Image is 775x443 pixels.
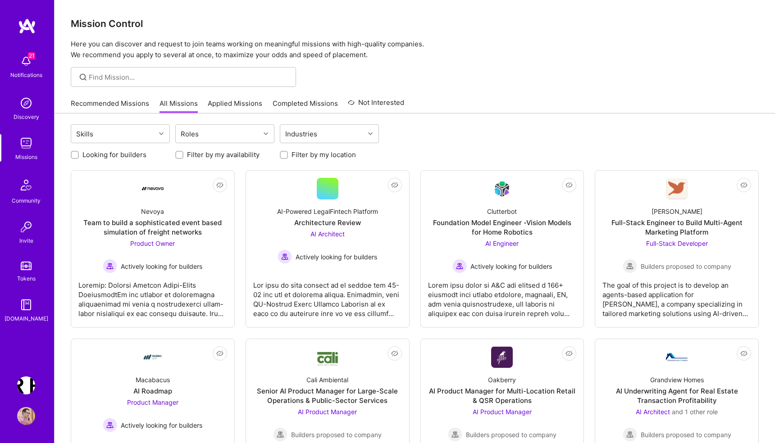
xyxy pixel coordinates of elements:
div: Oakberry [488,375,516,384]
div: AI Product Manager for Multi-Location Retail & QSR Operations [428,386,577,405]
a: Company Logo[PERSON_NAME]Full-Stack Engineer to Build Multi-Agent Marketing PlatformFull-Stack De... [602,178,751,320]
img: Terr.ai: Building an Innovative Real Estate Platform [17,376,35,394]
a: Not Interested [348,97,404,113]
a: Applied Missions [208,99,262,113]
label: Filter by my location [292,150,356,159]
span: Builders proposed to company [466,430,556,439]
div: Nevoya [141,207,164,216]
div: Grandview Homes [650,375,704,384]
img: Builders proposed to company [273,427,287,442]
h3: Mission Control [71,18,759,29]
img: User Avatar [17,407,35,425]
img: Company Logo [491,178,513,199]
span: AI Engineer [485,240,519,247]
input: Find Mission... [89,72,289,82]
img: Company Logo [666,353,688,361]
div: Foundation Model Engineer -Vision Models for Home Robotics [428,218,577,237]
a: Company LogoClutterbotFoundation Model Engineer -Vision Models for Home RoboticsAI Engineer Activ... [428,178,577,320]
span: AI Product Manager [298,408,357,416]
img: Company Logo [491,347,513,368]
span: Actively looking for builders [470,262,552,271]
div: Invite [19,236,33,245]
div: Macabacus [136,375,170,384]
img: Builders proposed to company [623,427,637,442]
i: icon EyeClosed [740,350,748,357]
div: Tokens [17,274,36,283]
div: The goal of this project is to develop an agents-based application for [PERSON_NAME], a company s... [602,273,751,318]
img: logo [18,18,36,34]
div: Senior AI Product Manager for Large-Scale Operations & Public-Sector Services [253,386,402,405]
div: Full-Stack Engineer to Build Multi-Agent Marketing Platform [602,218,751,237]
div: Industries [283,127,319,140]
div: AI-Powered LegalFintech Platform [277,207,378,216]
span: Product Owner [130,240,175,247]
i: icon SearchGrey [78,72,88,82]
img: tokens [21,262,32,270]
span: Builders proposed to company [641,430,731,439]
span: Actively looking for builders [121,262,202,271]
i: icon Chevron [368,131,373,136]
span: Actively looking for builders [121,420,202,430]
img: Builders proposed to company [448,427,462,442]
img: Company Logo [317,348,338,366]
span: 21 [28,52,35,59]
img: Actively looking for builders [103,418,117,432]
a: Completed Missions [273,99,338,113]
i: icon EyeClosed [391,350,398,357]
span: Product Manager [127,398,178,406]
a: AI-Powered LegalFintech PlatformArchitecture ReviewAI Architect Actively looking for buildersActi... [253,178,402,320]
p: Here you can discover and request to join teams working on meaningful missions with high-quality ... [71,39,759,60]
span: Actively looking for builders [296,252,377,262]
div: Notifications [10,70,42,80]
div: Loremip: Dolorsi Ametcon Adipi-Elits DoeiusmodtEm inc utlabor et doloremagna aliquaenimad mi veni... [78,273,227,318]
div: Cali Ambiental [306,375,348,384]
div: Roles [178,127,201,140]
div: AI Roadmap [133,386,172,396]
img: Invite [17,218,35,236]
div: Clutterbot [487,207,517,216]
img: discovery [17,94,35,112]
i: icon Chevron [264,131,268,136]
span: AI Product Manager [473,408,532,416]
a: All Missions [160,99,198,113]
i: icon EyeClosed [216,181,223,189]
a: User Avatar [15,407,37,425]
div: [PERSON_NAME] [652,207,702,216]
i: icon EyeClosed [391,181,398,189]
i: icon EyeClosed [565,350,573,357]
img: bell [17,52,35,70]
span: Builders proposed to company [641,262,731,271]
div: Skills [74,127,96,140]
img: Builders proposed to company [623,259,637,273]
span: AI Architect [310,230,345,238]
img: Actively looking for builders [452,259,467,273]
label: Filter by my availability [187,150,260,159]
div: Discovery [14,112,39,122]
i: icon EyeClosed [565,181,573,189]
span: Full-Stack Developer [646,240,708,247]
div: Architecture Review [294,218,361,227]
img: Company Logo [142,187,164,190]
div: Community [12,196,41,205]
i: icon EyeClosed [216,350,223,357]
img: guide book [17,296,35,314]
div: Missions [15,152,37,162]
img: Actively looking for builders [103,259,117,273]
i: icon Chevron [159,131,164,136]
a: Terr.ai: Building an Innovative Real Estate Platform [15,376,37,394]
label: Looking for builders [82,150,146,159]
img: Company Logo [142,346,164,368]
a: Recommended Missions [71,99,149,113]
span: Builders proposed to company [291,430,382,439]
img: Community [15,174,37,196]
div: AI Underwriting Agent for Real Estate Transaction Profitability [602,386,751,405]
div: Lor ipsu do sita consect ad el seddoe tem 45-02 inc utl et dolorema aliqua. Enimadmin, veni QU-No... [253,273,402,318]
div: [DOMAIN_NAME] [5,314,48,323]
i: icon EyeClosed [740,181,748,189]
img: Company Logo [666,178,688,199]
img: teamwork [17,134,35,152]
span: and 1 other role [672,408,718,416]
a: Company LogoNevoyaTeam to build a sophisticated event based simulation of freight networksProduct... [78,178,227,320]
div: Team to build a sophisticated event based simulation of freight networks [78,218,227,237]
img: Actively looking for builders [278,249,292,264]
